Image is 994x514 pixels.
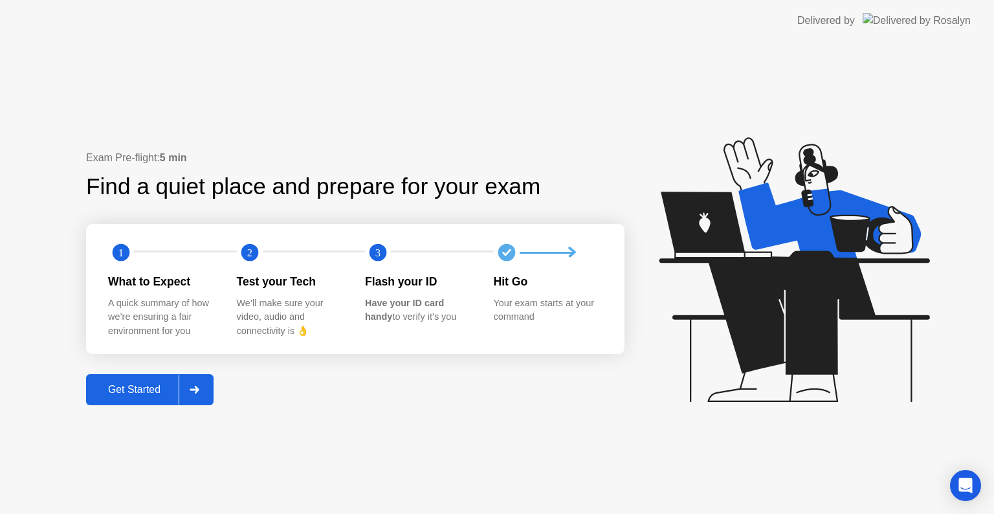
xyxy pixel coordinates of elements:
div: Your exam starts at your command [494,296,602,324]
div: Test your Tech [237,273,345,290]
div: Hit Go [494,273,602,290]
div: Open Intercom Messenger [950,470,981,501]
div: We’ll make sure your video, audio and connectivity is 👌 [237,296,345,339]
div: Delivered by [797,13,855,28]
div: What to Expect [108,273,216,290]
text: 3 [375,247,381,259]
text: 1 [118,247,124,259]
button: Get Started [86,374,214,405]
div: Get Started [90,384,179,396]
div: Exam Pre-flight: [86,150,624,166]
b: Have your ID card handy [365,298,444,322]
div: A quick summary of how we’re ensuring a fair environment for you [108,296,216,339]
div: to verify it’s you [365,296,473,324]
div: Flash your ID [365,273,473,290]
div: Find a quiet place and prepare for your exam [86,170,542,204]
text: 2 [247,247,252,259]
b: 5 min [160,152,187,163]
img: Delivered by Rosalyn [863,13,971,28]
